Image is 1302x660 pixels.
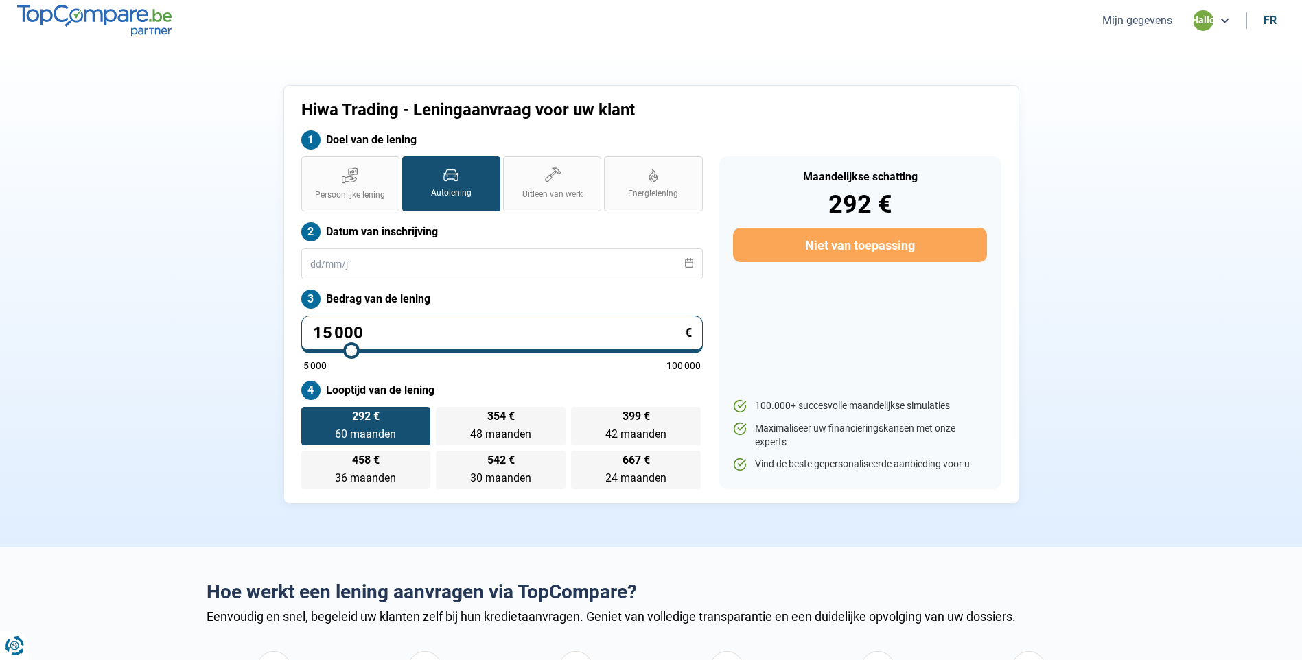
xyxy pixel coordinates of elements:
[623,455,650,466] span: 667 €
[335,427,396,440] span: 60 maanden
[1098,13,1176,27] button: Mijn gegevens
[733,228,986,262] button: Niet van toepassing
[733,422,986,449] li: Maximaliseer uw financieringskansen met onze experts
[733,458,986,471] li: Vind de beste gepersonaliseerde aanbieding voor u
[605,471,666,484] span: 24 maanden
[470,471,531,484] span: 30 maanden
[470,427,531,440] span: 48 maanden
[315,189,385,201] span: Persoonlijke lening
[301,290,703,309] label: Bedrag van de lening
[352,455,380,466] span: 458 €
[623,411,650,422] span: 399 €
[522,189,583,200] span: Uitleen van werk
[733,172,986,182] div: Maandelijkse schatting
[1193,10,1213,31] div: Hallo
[207,580,1096,604] h2: Hoe werkt een lening aanvragen via TopCompare?
[431,187,472,199] span: Autolening
[17,5,172,36] img: TopCompare.be
[487,411,515,422] span: 354 €
[301,381,703,400] label: Looptijd van de lening
[207,609,1096,624] div: Eenvoudig en snel, begeleid uw klanten zelf bij hun kredietaanvragen. Geniet van volledige transp...
[301,130,703,150] label: Doel van de lening
[335,471,396,484] span: 36 maanden
[303,361,327,370] span: 5 000
[487,455,515,466] span: 542 €
[605,427,666,440] span: 42 maanden
[733,399,986,413] li: 100.000+ succesvolle maandelijkse simulaties
[301,248,703,279] input: dd/mm/j
[301,100,822,120] h1: Hiwa Trading - Leningaanvraag voor uw klant
[628,188,678,200] span: Energielening
[685,327,692,339] span: €
[352,411,380,422] span: 292 €
[666,361,701,370] span: 100 000
[1264,14,1277,27] div: Fr
[301,222,703,241] label: Datum van inschrijving
[733,192,986,217] div: 292 €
